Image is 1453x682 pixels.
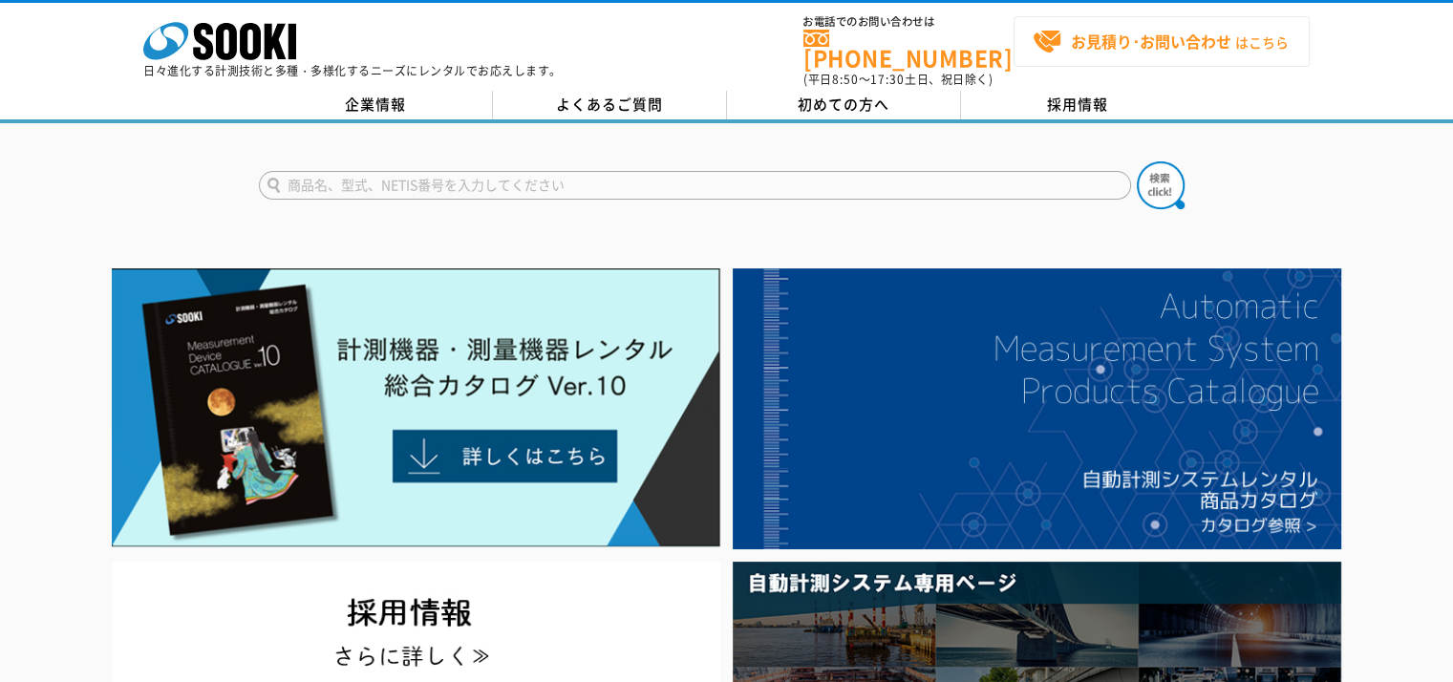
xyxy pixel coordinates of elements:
[733,268,1341,549] img: 自動計測システムカタログ
[727,91,961,119] a: 初めての方へ
[259,91,493,119] a: 企業情報
[1033,28,1289,56] span: はこちら
[798,94,889,115] span: 初めての方へ
[803,71,993,88] span: (平日 ～ 土日、祝日除く)
[493,91,727,119] a: よくあるご質問
[112,268,720,547] img: Catalog Ver10
[143,65,562,76] p: 日々進化する計測技術と多種・多様化するニーズにレンタルでお応えします。
[1014,16,1310,67] a: お見積り･お問い合わせはこちら
[259,171,1131,200] input: 商品名、型式、NETIS番号を入力してください
[961,91,1195,119] a: 採用情報
[1137,161,1185,209] img: btn_search.png
[803,30,1014,69] a: [PHONE_NUMBER]
[1071,30,1231,53] strong: お見積り･お問い合わせ
[803,16,1014,28] span: お電話でのお問い合わせは
[870,71,905,88] span: 17:30
[832,71,859,88] span: 8:50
